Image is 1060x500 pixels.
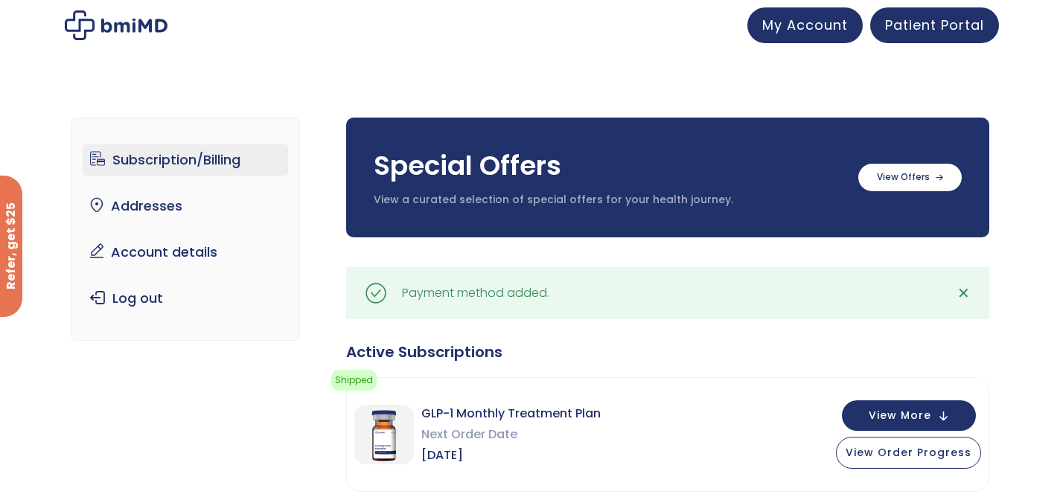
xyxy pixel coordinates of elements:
[957,283,970,304] span: ✕
[421,403,601,424] span: GLP-1 Monthly Treatment Plan
[374,147,843,185] h3: Special Offers
[71,118,301,341] nav: Account pages
[83,237,289,268] a: Account details
[869,411,931,420] span: View More
[83,190,289,222] a: Addresses
[421,424,601,445] span: Next Order Date
[842,400,976,431] button: View More
[885,16,984,34] span: Patient Portal
[374,193,843,208] p: View a curated selection of special offers for your health journey.
[762,16,848,34] span: My Account
[331,370,377,391] span: Shipped
[402,283,549,304] div: Payment method added.
[346,342,989,362] div: Active Subscriptions
[846,445,971,460] span: View Order Progress
[65,10,167,40] img: My account
[83,144,289,176] a: Subscription/Billing
[836,437,981,469] button: View Order Progress
[354,405,414,464] img: GLP-1 Monthly Treatment Plan
[948,278,978,308] a: ✕
[83,283,289,314] a: Log out
[421,445,601,466] span: [DATE]
[870,7,999,43] a: Patient Portal
[747,7,863,43] a: My Account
